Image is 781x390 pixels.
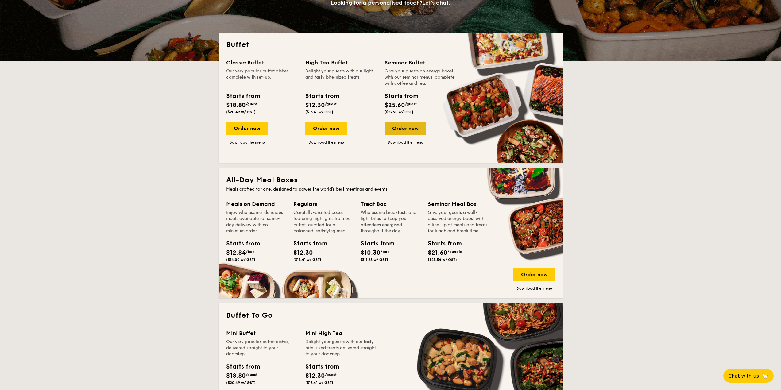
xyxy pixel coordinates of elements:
[226,372,246,380] span: $18.80
[428,249,447,257] span: $21.60
[246,373,257,377] span: /guest
[385,110,413,114] span: ($27.90 w/ GST)
[226,68,298,87] div: Our very popular buffet dishes, complete with set-up.
[305,68,377,87] div: Delight your guests with our light and tasty bite-sized treats.
[226,380,256,385] span: ($20.49 w/ GST)
[305,140,347,145] a: Download the menu
[226,91,260,101] div: Starts from
[226,362,260,371] div: Starts from
[728,373,759,379] span: Chat with us
[385,58,456,67] div: Seminar Buffet
[361,257,388,262] span: ($11.23 w/ GST)
[428,257,457,262] span: ($23.54 w/ GST)
[226,210,286,234] div: Enjoy wholesome, delicious meals available for same-day delivery with no minimum order.
[293,239,321,248] div: Starts from
[226,311,555,320] h2: Buffet To Go
[226,58,298,67] div: Classic Buffet
[405,102,417,106] span: /guest
[293,257,321,262] span: ($13.41 w/ GST)
[226,329,298,338] div: Mini Buffet
[226,339,298,357] div: Our very popular buffet dishes, delivered straight to your doorstep.
[226,257,255,262] span: ($14.00 w/ GST)
[428,210,488,234] div: Give your guests a well-deserved energy boost with a line-up of meals and treats for lunch and br...
[361,239,388,248] div: Starts from
[385,91,418,101] div: Starts from
[325,102,337,106] span: /guest
[293,200,353,208] div: Regulars
[226,186,555,192] div: Meals crafted for one, designed to power the world's best meetings and events.
[305,329,377,338] div: Mini High Tea
[305,362,339,371] div: Starts from
[226,140,268,145] a: Download the menu
[246,102,257,106] span: /guest
[361,249,381,257] span: $10.30
[305,91,339,101] div: Starts from
[293,249,313,257] span: $12.30
[381,249,389,254] span: /box
[305,339,377,357] div: Delight your guests with our tasty bite-sized treats delivered straight to your doorstep.
[325,373,337,377] span: /guest
[226,40,555,50] h2: Buffet
[385,102,405,109] span: $25.60
[428,200,488,208] div: Seminar Meal Box
[305,102,325,109] span: $12.30
[305,122,347,135] div: Order now
[246,249,255,254] span: /box
[361,200,420,208] div: Treat Box
[305,380,333,385] span: ($13.41 w/ GST)
[226,175,555,185] h2: All-Day Meal Boxes
[226,110,256,114] span: ($20.49 w/ GST)
[428,239,455,248] div: Starts from
[385,122,426,135] div: Order now
[361,210,420,234] div: Wholesome breakfasts and light bites to keep your attendees energised throughout the day.
[385,68,456,87] div: Give your guests an energy boost with our seminar menus, complete with coffee and tea.
[385,140,426,145] a: Download the menu
[226,122,268,135] div: Order now
[305,372,325,380] span: $12.30
[226,239,254,248] div: Starts from
[761,373,769,380] span: 🦙
[293,210,353,234] div: Carefully-crafted boxes featuring highlights from our buffet, curated for a balanced, satisfying ...
[226,200,286,208] div: Meals on Demand
[305,58,377,67] div: High Tea Buffet
[305,110,333,114] span: ($13.41 w/ GST)
[513,286,555,291] a: Download the menu
[226,249,246,257] span: $12.84
[226,102,246,109] span: $18.80
[723,369,774,383] button: Chat with us🦙
[513,268,555,281] div: Order now
[447,249,462,254] span: /bundle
